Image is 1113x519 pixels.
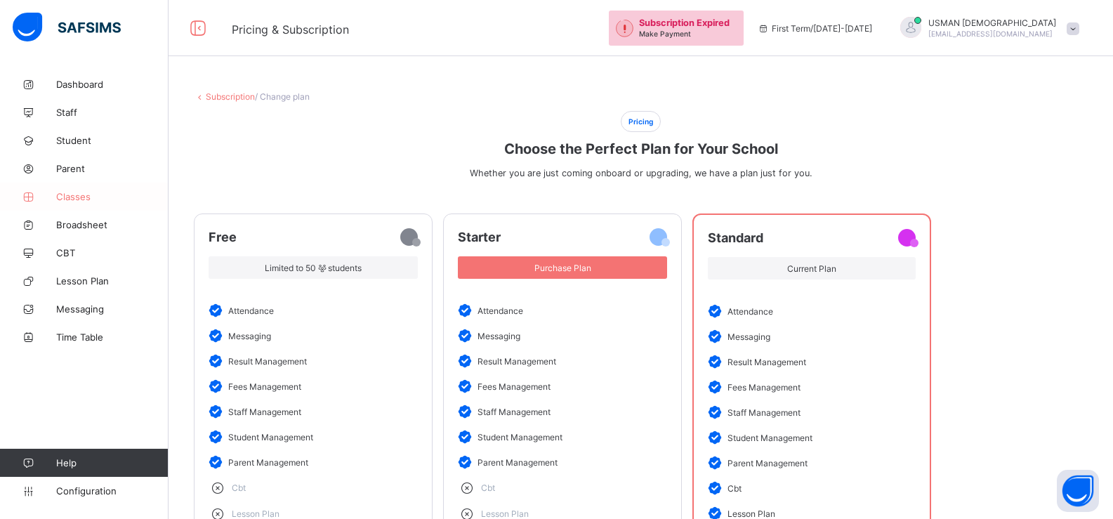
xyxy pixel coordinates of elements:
li: parent management [708,450,916,475]
img: verified.b9ffe264746c94893b44ba626f0eaec6.svg [708,456,727,470]
span: Classes [56,191,169,202]
span: Help [56,457,168,468]
li: attendance [708,298,916,324]
img: safsims [13,13,121,42]
li: cbt [458,475,667,501]
span: Subscription Expired [639,18,730,28]
div: USMANMUHAMMAD [886,17,1086,40]
li: attendance [209,298,418,323]
span: USMAN [DEMOGRAPHIC_DATA] [928,18,1056,28]
img: verified.b9ffe264746c94893b44ba626f0eaec6.svg [209,405,228,419]
li: result management [209,348,418,374]
span: free [209,230,237,244]
li: parent management [458,449,667,475]
span: Pricing [621,111,661,132]
img: verified.b9ffe264746c94893b44ba626f0eaec6.svg [708,405,727,419]
span: Current Plan [718,263,905,274]
span: Time Table [56,331,169,343]
img: verified.b9ffe264746c94893b44ba626f0eaec6.svg [209,379,228,393]
span: session/term information [758,23,872,34]
span: Purchase Plan [468,263,657,273]
img: verified.b9ffe264746c94893b44ba626f0eaec6.svg [209,455,228,469]
span: standard [708,230,763,245]
img: outstanding-1.146d663e52f09953f639664a84e30106.svg [616,20,633,37]
img: verified.b9ffe264746c94893b44ba626f0eaec6.svg [708,380,727,394]
span: Messaging [56,303,169,315]
span: CBT [56,247,169,258]
a: Subscription [206,91,255,102]
img: verified.b9ffe264746c94893b44ba626f0eaec6.svg [708,481,727,495]
span: Limited to 50 students [219,263,407,273]
img: verified.b9ffe264746c94893b44ba626f0eaec6.svg [209,303,228,317]
li: staff management [209,399,418,424]
li: messaging [209,323,418,348]
img: verified.b9ffe264746c94893b44ba626f0eaec6.svg [458,430,478,444]
li: cbt [209,475,418,501]
span: Choose the Perfect Plan for Your School [194,140,1088,157]
li: staff management [708,400,916,425]
img: verified.b9ffe264746c94893b44ba626f0eaec6.svg [708,431,727,445]
li: result management [458,348,667,374]
li: cbt [708,475,916,501]
img: verified.b9ffe264746c94893b44ba626f0eaec6.svg [209,354,228,368]
span: Dashboard [56,79,169,90]
li: attendance [458,298,667,323]
span: Pricing & Subscription [232,22,349,37]
img: verified.b9ffe264746c94893b44ba626f0eaec6.svg [458,303,478,317]
img: verified.b9ffe264746c94893b44ba626f0eaec6.svg [708,329,727,343]
span: Configuration [56,485,168,497]
span: Staff [56,107,169,118]
img: verified.b9ffe264746c94893b44ba626f0eaec6.svg [458,379,478,393]
button: Open asap [1057,470,1099,512]
img: verified.b9ffe264746c94893b44ba626f0eaec6.svg [458,354,478,368]
li: student management [458,424,667,449]
img: verified.b9ffe264746c94893b44ba626f0eaec6.svg [209,329,228,343]
li: staff management [458,399,667,424]
img: verified.b9ffe264746c94893b44ba626f0eaec6.svg [209,430,228,444]
li: fees management [708,374,916,400]
li: fees management [458,374,667,399]
li: result management [708,349,916,374]
span: Make Payment [639,29,691,38]
span: Broadsheet [56,219,169,230]
li: messaging [458,323,667,348]
li: student management [708,425,916,450]
img: verified.b9ffe264746c94893b44ba626f0eaec6.svg [708,355,727,369]
span: starter [458,230,501,244]
img: verified.b9ffe264746c94893b44ba626f0eaec6.svg [708,304,727,318]
li: student management [209,424,418,449]
img: verified.b9ffe264746c94893b44ba626f0eaec6.svg [458,405,478,419]
img: verified.b9ffe264746c94893b44ba626f0eaec6.svg [458,455,478,469]
span: Student [56,135,169,146]
span: Parent [56,163,169,174]
span: Whether you are just coming onboard or upgrading, we have a plan just for you. [470,168,812,178]
li: messaging [708,324,916,349]
li: fees management [209,374,418,399]
span: [EMAIL_ADDRESS][DOMAIN_NAME] [928,29,1053,38]
img: verified.b9ffe264746c94893b44ba626f0eaec6.svg [458,329,478,343]
li: parent management [209,449,418,475]
span: Lesson Plan [56,275,169,287]
span: / Change plan [255,91,310,102]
